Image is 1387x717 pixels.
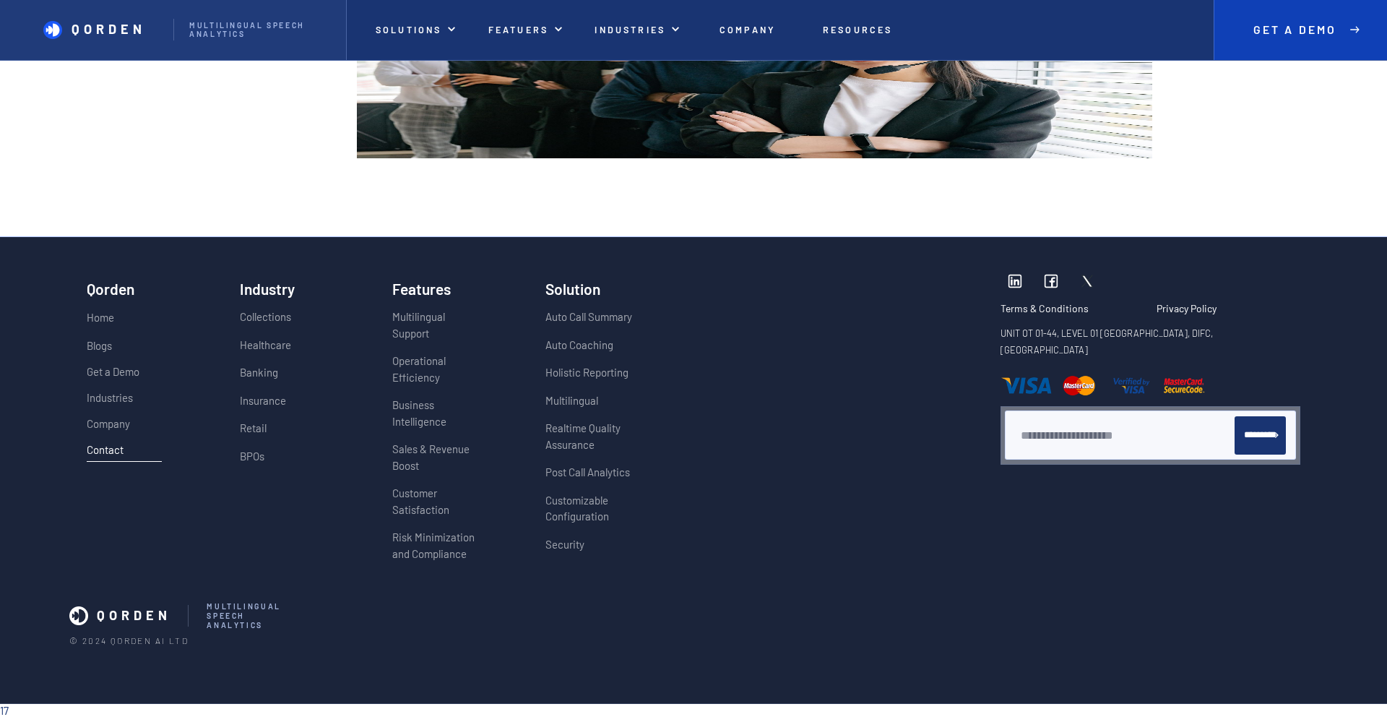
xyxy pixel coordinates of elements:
p: Get a Demo [87,365,199,378]
p: QORDEN [72,22,146,38]
a: BPOs [240,448,330,476]
a: Holistic Reporting [545,364,658,392]
a: Contact [87,443,162,463]
a: Terms & Conditions [1001,303,1145,325]
p: Industries [595,25,665,35]
p: Risk Minimization and Compliance [392,529,483,562]
p: Privacy Policy [1157,303,1265,315]
p: QORDEN [97,608,171,624]
a: Get a Demo [87,365,199,390]
p: Retail [240,420,330,437]
a: Realtime Quality Assurance [545,420,658,464]
a: Business Intelligence [392,397,483,441]
a: Retail [240,420,330,448]
a: Collections [240,309,330,337]
p: Business Intelligence [392,397,483,429]
a: Multilingual [545,392,658,421]
p: Customer Satisfaction [392,485,483,518]
a: Insurance [240,392,330,421]
a: QORDENmULTILINGUAL sPEECH aNALYTICS [69,602,301,630]
p: Company [87,417,199,430]
form: Newsletter [1020,416,1286,455]
p: Realtime Quality Assurance [545,420,658,452]
p: Company [720,25,776,35]
p: Banking [240,364,330,381]
p: Resources [823,25,892,35]
a: Privacy Policy [1157,303,1265,325]
p: Auto Call Summary [545,309,658,325]
p: Featuers [488,25,548,35]
a: Auto Coaching [545,337,658,365]
p: Customizable Configuration [545,492,658,525]
p: Holistic Reporting [545,364,658,381]
h3: Qorden [87,280,134,297]
p: Multilingual Support [392,309,483,341]
a: Operational Efficiency [392,353,483,397]
a: Auto Call Summary [545,309,658,337]
a: Sales & Revenue Boost [392,441,483,485]
h3: Industry [240,280,295,297]
strong: UNIT OT 01-44, LEVEL 01 [GEOGRAPHIC_DATA], DIFC, [GEOGRAPHIC_DATA] [1001,327,1213,356]
a: Industries [87,391,199,416]
a: Banking [240,364,330,392]
a: Multilingual Support [392,309,483,353]
p: © 2024 Qorden AI LTD [69,635,322,645]
p: Blogs [87,339,199,352]
p: Terms & Conditions [1001,303,1131,315]
a: Customer Satisfaction [392,485,483,529]
p: Solutions [376,25,441,35]
p: Post Call Analytics [545,464,658,481]
p: Collections [240,309,330,325]
p: Home [87,309,199,326]
a: Healthcare [240,337,330,365]
p: Auto Coaching [545,337,658,353]
p: Contact [87,443,162,456]
a: Security [545,536,658,564]
a: Blogs [87,339,199,364]
p: Healthcare [240,337,330,353]
p: mULTILINGUAL sPEECH aNALYTICS [207,602,301,630]
p: Industries [87,391,199,404]
h3: Features [392,280,451,297]
a: Customizable Configuration [545,492,658,536]
a: Post Call Analytics [545,464,658,492]
p: Multilingual [545,392,658,409]
p: Sales & Revenue Boost [392,441,483,473]
p: Multilingual Speech analytics [189,21,330,39]
a: Company [87,417,199,442]
h3: Solution [545,280,600,297]
a: Risk Minimization and Compliance [392,529,483,573]
p: Operational Efficiency [392,353,483,385]
p: Security [545,536,658,553]
p: BPOs [240,448,330,465]
a: Home [87,309,199,338]
p: Insurance [240,392,330,409]
p: Get A Demo [1241,23,1349,37]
